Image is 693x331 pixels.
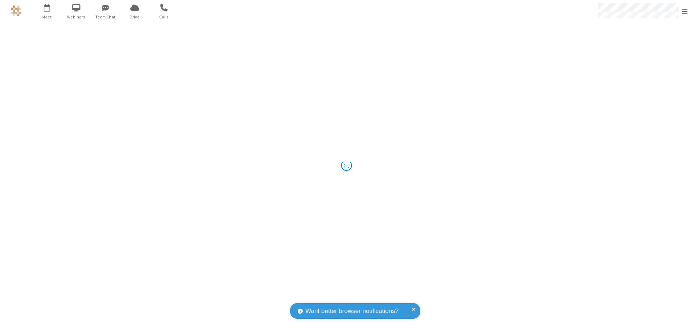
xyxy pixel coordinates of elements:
[92,14,119,20] span: Team Chat
[34,14,61,20] span: Meet
[121,14,148,20] span: Drive
[151,14,178,20] span: Calls
[63,14,90,20] span: Webinars
[305,306,398,316] span: Want better browser notifications?
[11,5,22,16] img: QA Selenium DO NOT DELETE OR CHANGE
